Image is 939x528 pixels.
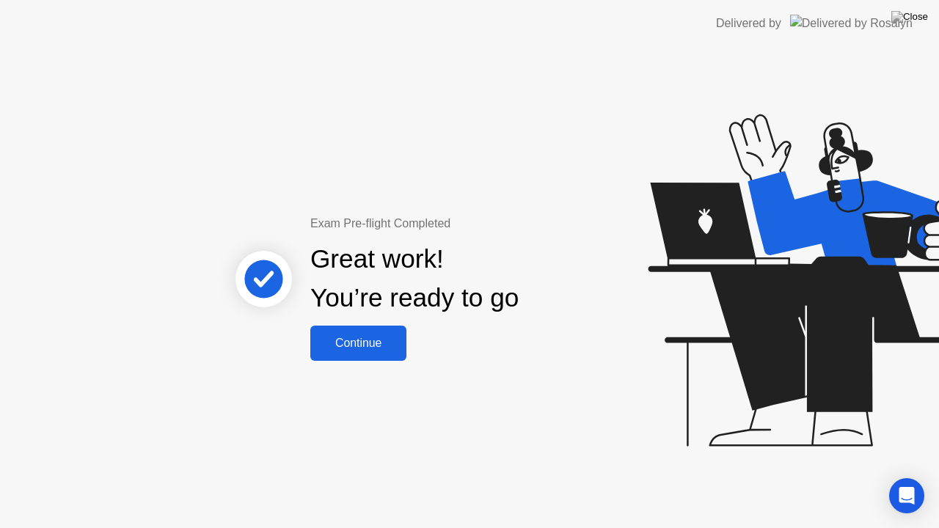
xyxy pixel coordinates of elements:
div: Open Intercom Messenger [889,478,924,513]
div: Exam Pre-flight Completed [310,215,613,232]
div: Continue [315,337,402,350]
div: Great work! You’re ready to go [310,240,519,318]
img: Delivered by Rosalyn [790,15,913,32]
div: Delivered by [716,15,781,32]
img: Close [891,11,928,23]
button: Continue [310,326,406,361]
